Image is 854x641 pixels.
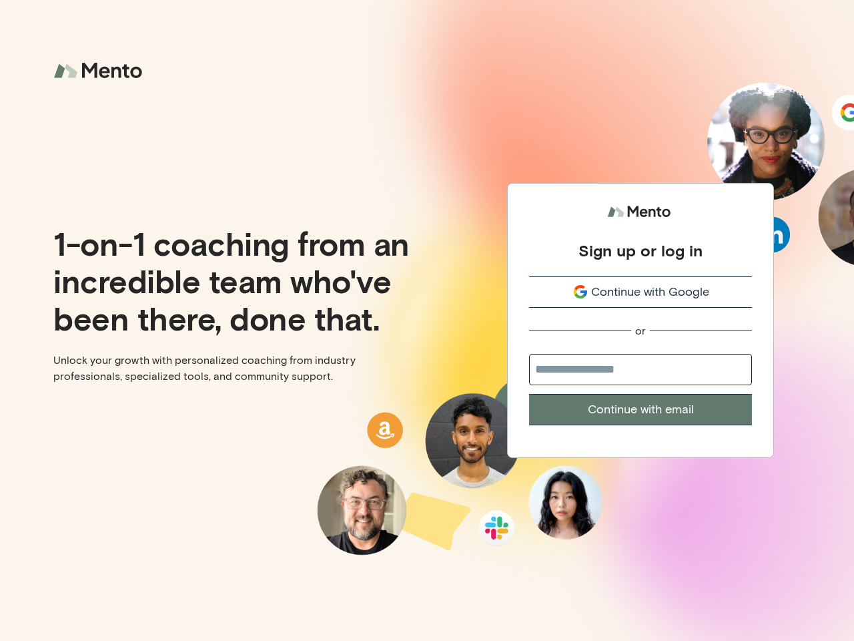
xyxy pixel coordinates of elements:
[529,394,752,425] button: Continue with email
[591,283,709,301] span: Continue with Google
[53,53,147,89] img: logo
[635,324,646,338] div: or
[607,200,674,224] img: logo.svg
[53,353,416,385] p: Unlock your growth with personalized coaching from industry professionals, specialized tools, and...
[529,276,752,308] button: Continue with Google
[53,224,416,337] p: 1-on-1 coaching from an incredible team who've been there, done that.
[578,240,703,260] div: Sign up or log in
